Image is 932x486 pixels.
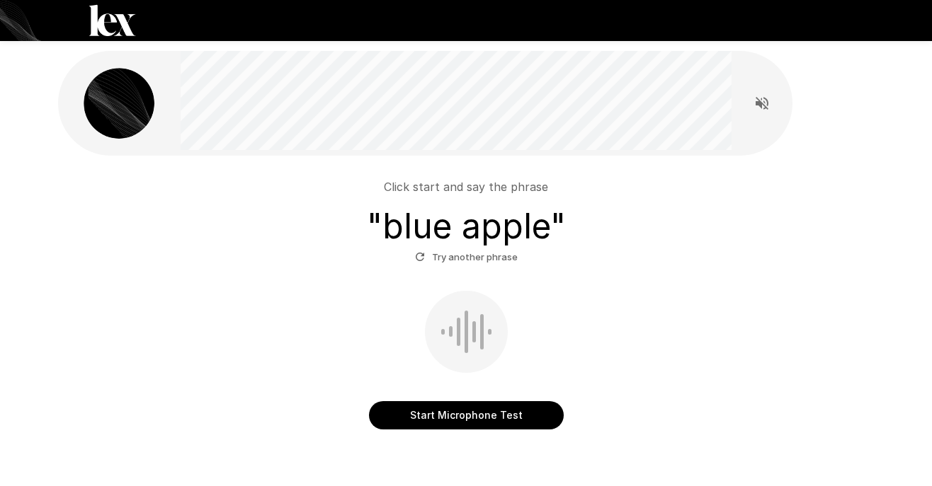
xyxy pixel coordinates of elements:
p: Click start and say the phrase [384,178,548,195]
img: lex_avatar2.png [84,68,154,139]
button: Read questions aloud [748,89,776,117]
button: Try another phrase [411,246,521,268]
h3: " blue apple " [367,207,566,246]
button: Start Microphone Test [369,401,564,429]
